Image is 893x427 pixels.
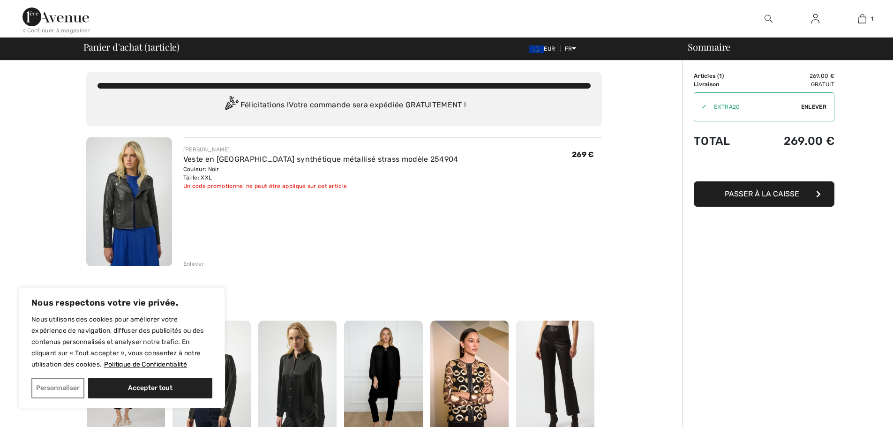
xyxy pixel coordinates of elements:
iframe: PayPal [694,157,834,178]
img: Mon panier [858,13,866,24]
span: 1 [871,15,873,23]
p: Nous utilisons des cookies pour améliorer votre expérience de navigation, diffuser des publicités... [31,314,212,370]
td: Gratuit [752,80,834,89]
td: Livraison [694,80,752,89]
div: Félicitations ! Votre commande sera expédiée GRATUITEMENT ! [98,96,591,115]
img: Congratulation2.svg [222,96,240,115]
td: Articles ( ) [694,72,752,80]
div: Enlever [183,260,204,268]
span: 1 [147,40,150,52]
a: Politique de Confidentialité [104,360,188,369]
a: Se connecter [804,13,827,25]
td: Total [694,125,752,157]
button: Accepter tout [88,378,212,398]
img: Mes infos [811,13,819,24]
h2: Nos clients ont aussi acheté [86,302,602,313]
div: Nous respectons votre vie privée. [19,287,225,408]
td: 269.00 € [752,72,834,80]
span: Panier d'achat ( article) [83,42,180,52]
div: Sommaire [676,42,887,52]
span: Enlever [801,103,826,111]
span: EUR [529,45,559,52]
div: < Continuer à magasiner [23,26,90,35]
td: 269.00 € [752,125,834,157]
span: 1 [719,73,722,79]
img: recherche [765,13,773,24]
img: 1ère Avenue [23,7,89,26]
span: FR [565,45,577,52]
div: [PERSON_NAME] [183,145,458,154]
button: Passer à la caisse [694,181,834,207]
span: Passer à la caisse [725,189,799,198]
a: Veste en [GEOGRAPHIC_DATA] synthétique métallisé strass modèle 254904 [183,155,458,164]
button: Personnaliser [31,378,84,398]
span: 269 € [572,150,594,159]
img: Euro [529,45,544,53]
input: Code promo [706,93,801,121]
p: Nous respectons votre vie privée. [31,297,212,308]
div: Un code promotionnel ne peut être appliqué sur cet article [183,182,458,190]
a: 1 [839,13,885,24]
img: Veste en suède synthétique métallisé strass modèle 254904 [86,137,172,266]
div: Couleur: Noir Taille: XXL [183,165,458,182]
div: ✔ [694,103,706,111]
